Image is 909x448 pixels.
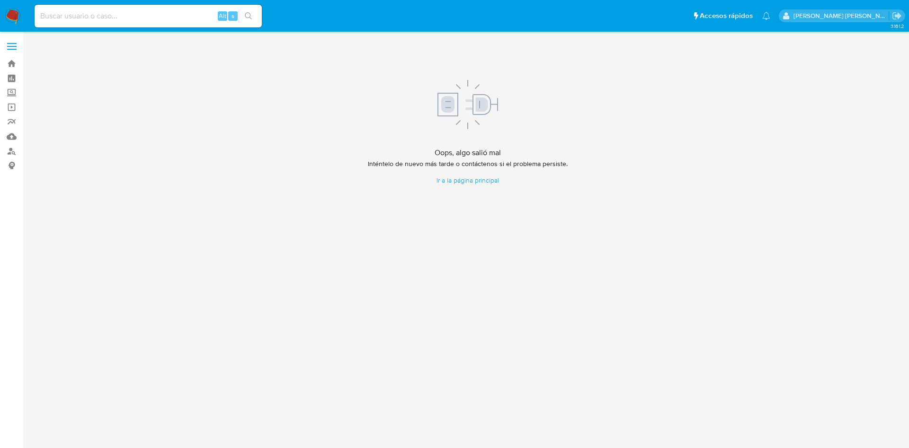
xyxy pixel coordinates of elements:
[368,176,568,185] a: Ir a la página principal
[35,10,262,22] input: Buscar usuario o caso...
[793,11,889,20] p: sandra.helbardt@mercadolibre.com
[368,159,568,168] p: Inténtelo de nuevo más tarde o contáctenos si el problema persiste.
[700,11,753,21] span: Accesos rápidos
[219,11,226,20] span: Alt
[232,11,234,20] span: s
[892,11,902,21] a: Salir
[368,148,568,158] h4: Oops, algo salió mal
[762,12,770,20] a: Notificaciones
[239,9,258,23] button: search-icon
